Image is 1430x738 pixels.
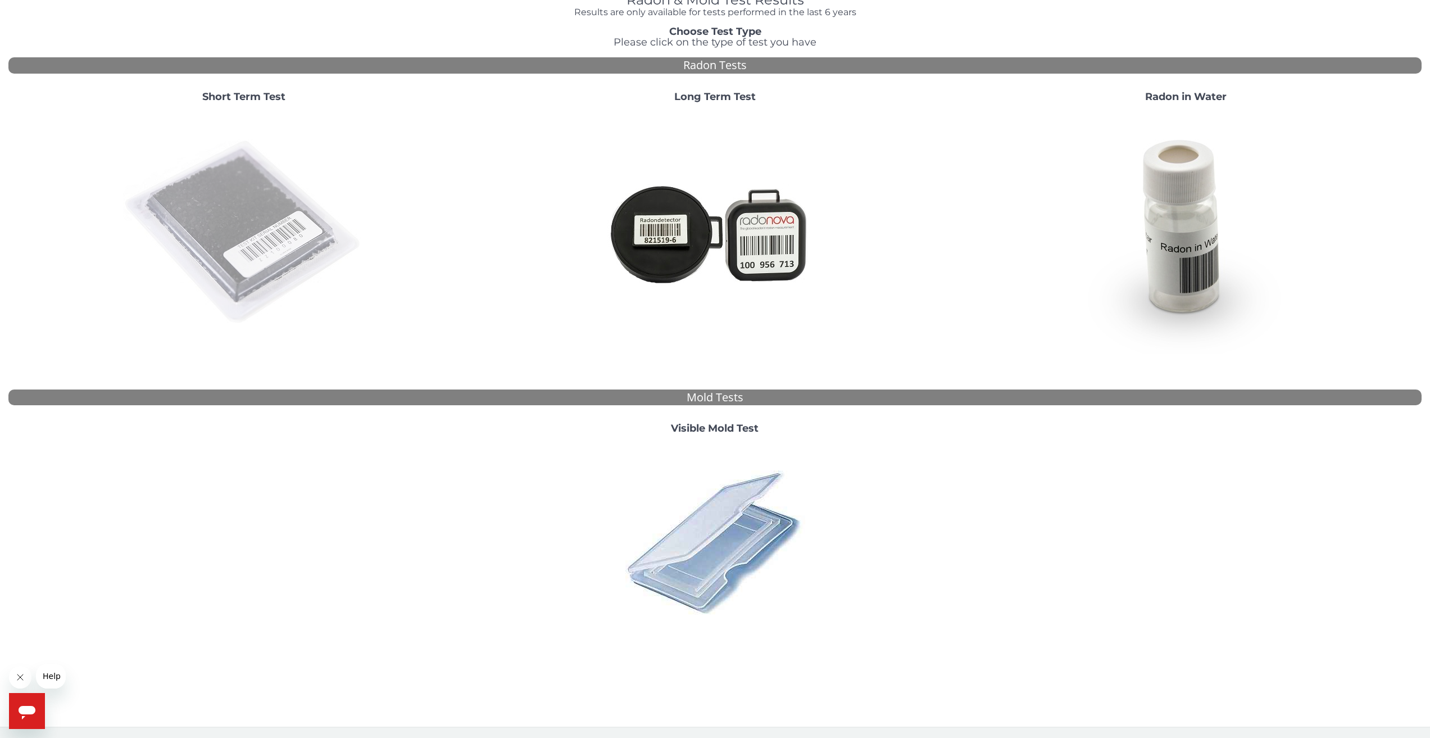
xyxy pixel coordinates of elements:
[1065,112,1307,354] img: RadoninWater.jpg
[123,112,365,354] img: ShortTerm.jpg
[433,7,998,17] h4: Results are only available for tests performed in the last 6 years
[36,664,66,689] iframe: Message from company
[671,422,759,434] strong: Visible Mold Test
[8,390,1422,406] div: Mold Tests
[8,57,1422,74] div: Radon Tests
[202,90,285,103] strong: Short Term Test
[1145,90,1227,103] strong: Radon in Water
[669,25,761,38] strong: Choose Test Type
[674,90,756,103] strong: Long Term Test
[616,443,813,640] img: PI42764010.jpg
[9,693,45,729] iframe: Button to launch messaging window
[614,36,816,48] span: Please click on the type of test you have
[594,112,836,354] img: Radtrak2vsRadtrak3.jpg
[9,666,31,689] iframe: Close message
